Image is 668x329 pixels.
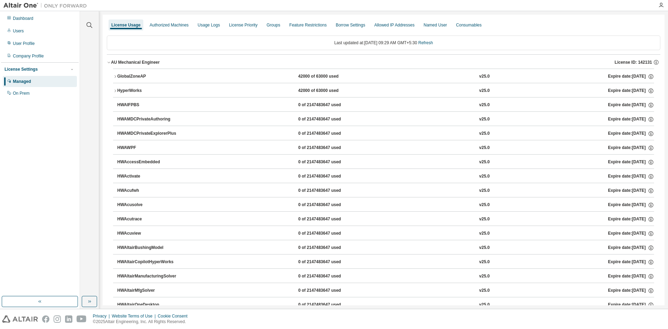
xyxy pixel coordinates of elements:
[107,36,660,50] div: Last updated at: [DATE] 09:29 AM GMT+5:30
[615,60,652,65] span: License ID: 142131
[479,188,490,194] div: v25.0
[298,88,361,94] div: 42000 of 63000 used
[608,230,654,237] div: Expire date: [DATE]
[298,173,361,180] div: 0 of 2147483647 used
[111,22,141,28] div: License Usage
[113,69,654,84] button: GlobalZoneAP42000 of 63000 usedv25.0Expire date:[DATE]
[298,188,361,194] div: 0 of 2147483647 used
[608,131,654,137] div: Expire date: [DATE]
[117,169,654,184] button: HWActivate0 of 2147483647 usedv25.0Expire date:[DATE]
[117,216,180,222] div: HWAcutrace
[117,145,180,151] div: HWAWPF
[479,88,490,94] div: v25.0
[117,212,654,227] button: HWAcutrace0 of 2147483647 usedv25.0Expire date:[DATE]
[111,60,160,65] div: AU Mechanical Engineer
[117,230,180,237] div: HWAcuview
[479,159,490,165] div: v25.0
[117,240,654,256] button: HWAltairBushingModel0 of 2147483647 usedv25.0Expire date:[DATE]
[13,53,44,59] div: Company Profile
[117,273,180,280] div: HWAltairManufacturingSolver
[479,230,490,237] div: v25.0
[608,73,654,80] div: Expire date: [DATE]
[113,83,654,99] button: HyperWorks42000 of 63000 usedv25.0Expire date:[DATE]
[608,188,654,194] div: Expire date: [DATE]
[608,159,654,165] div: Expire date: [DATE]
[479,102,490,108] div: v25.0
[229,22,257,28] div: License Priority
[2,315,38,323] img: altair_logo.svg
[77,315,87,323] img: youtube.svg
[479,259,490,265] div: v25.0
[13,79,31,84] div: Managed
[479,245,490,251] div: v25.0
[117,188,180,194] div: HWAcufwh
[298,102,361,108] div: 0 of 2147483647 used
[150,22,189,28] div: Authorized Machines
[608,102,654,108] div: Expire date: [DATE]
[298,216,361,222] div: 0 of 2147483647 used
[198,22,220,28] div: Usage Logs
[117,112,654,127] button: HWAMDCPrivateAuthoring0 of 2147483647 usedv25.0Expire date:[DATE]
[117,202,180,208] div: HWAcusolve
[479,131,490,137] div: v25.0
[608,145,654,151] div: Expire date: [DATE]
[298,230,361,237] div: 0 of 2147483647 used
[479,216,490,222] div: v25.0
[117,159,180,165] div: HWAccessEmbedded
[479,173,490,180] div: v25.0
[112,313,158,319] div: Website Terms of Use
[117,254,654,270] button: HWAltairCopilotHyperWorks0 of 2147483647 usedv25.0Expire date:[DATE]
[13,41,35,46] div: User Profile
[117,283,654,298] button: HWAltairMfgSolver0 of 2147483647 usedv25.0Expire date:[DATE]
[117,183,654,198] button: HWAcufwh0 of 2147483647 usedv25.0Expire date:[DATE]
[298,159,361,165] div: 0 of 2147483647 used
[117,259,180,265] div: HWAltairCopilotHyperWorks
[298,116,361,123] div: 0 of 2147483647 used
[117,102,180,108] div: HWAIFPBS
[298,273,361,280] div: 0 of 2147483647 used
[93,313,112,319] div: Privacy
[479,73,490,80] div: v25.0
[479,273,490,280] div: v25.0
[13,91,30,96] div: On Prem
[117,88,180,94] div: HyperWorks
[608,245,654,251] div: Expire date: [DATE]
[298,288,361,294] div: 0 of 2147483647 used
[117,97,654,113] button: HWAIFPBS0 of 2147483647 usedv25.0Expire date:[DATE]
[117,226,654,241] button: HWAcuview0 of 2147483647 usedv25.0Expire date:[DATE]
[479,145,490,151] div: v25.0
[298,302,361,308] div: 0 of 2147483647 used
[117,131,180,137] div: HWAMDCPrivateExplorerPlus
[117,155,654,170] button: HWAccessEmbedded0 of 2147483647 usedv25.0Expire date:[DATE]
[298,73,361,80] div: 42000 of 63000 used
[117,288,180,294] div: HWAltairMfgSolver
[608,259,654,265] div: Expire date: [DATE]
[298,259,361,265] div: 0 of 2147483647 used
[13,28,24,34] div: Users
[117,73,180,80] div: GlobalZoneAP
[608,216,654,222] div: Expire date: [DATE]
[117,173,180,180] div: HWActivate
[42,315,49,323] img: facebook.svg
[298,145,361,151] div: 0 of 2147483647 used
[608,88,654,94] div: Expire date: [DATE]
[65,315,72,323] img: linkedin.svg
[608,173,654,180] div: Expire date: [DATE]
[117,269,654,284] button: HWAltairManufacturingSolver0 of 2147483647 usedv25.0Expire date:[DATE]
[456,22,482,28] div: Consumables
[107,55,660,70] button: AU Mechanical EngineerLicense ID: 142131
[267,22,280,28] div: Groups
[117,197,654,213] button: HWAcusolve0 of 2147483647 usedv25.0Expire date:[DATE]
[117,245,180,251] div: HWAltairBushingModel
[608,302,654,308] div: Expire date: [DATE]
[117,140,654,156] button: HWAWPF0 of 2147483647 usedv25.0Expire date:[DATE]
[117,302,180,308] div: HWAltairOneDesktop
[608,116,654,123] div: Expire date: [DATE]
[117,116,180,123] div: HWAMDCPrivateAuthoring
[158,313,191,319] div: Cookie Consent
[54,315,61,323] img: instagram.svg
[608,202,654,208] div: Expire date: [DATE]
[117,297,654,313] button: HWAltairOneDesktop0 of 2147483647 usedv25.0Expire date:[DATE]
[336,22,365,28] div: Borrow Settings
[298,131,361,137] div: 0 of 2147483647 used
